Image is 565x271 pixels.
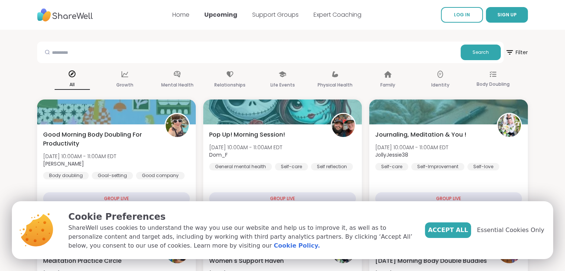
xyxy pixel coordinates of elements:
[505,43,528,61] span: Filter
[498,114,521,137] img: JollyJessie38
[252,10,299,19] a: Support Groups
[318,81,353,89] p: Physical Health
[431,81,449,89] p: Identity
[37,5,93,25] img: ShareWell Nav Logo
[166,114,189,137] img: Adrienne_QueenOfTheDawn
[43,130,156,148] span: Good Morning Body Doubling For Productivity
[375,151,408,159] b: JollyJessie38
[375,192,522,205] div: GROUP LIVE
[275,163,308,170] div: Self-care
[375,144,448,151] span: [DATE] 10:00AM - 11:00AM EDT
[92,172,133,179] div: Goal-setting
[270,81,295,89] p: Life Events
[454,12,470,18] span: LOG IN
[380,81,395,89] p: Family
[497,12,517,18] span: SIGN UP
[116,81,133,89] p: Growth
[486,7,528,23] button: SIGN UP
[136,172,185,179] div: Good company
[274,241,320,250] a: Cookie Policy.
[411,163,464,170] div: Self-Improvement
[172,10,189,19] a: Home
[505,42,528,63] button: Filter
[43,257,121,265] span: Meditation Practice Circle
[476,80,509,89] p: Body Doubling
[311,163,353,170] div: Self reflection
[55,80,90,90] p: All
[477,226,544,235] span: Essential Cookies Only
[314,10,361,19] a: Expert Coaching
[428,226,468,235] span: Accept All
[161,81,194,89] p: Mental Health
[209,163,272,170] div: General mental health
[441,7,483,23] a: LOG IN
[425,222,471,238] button: Accept All
[43,192,190,205] div: GROUP LIVE
[209,151,228,159] b: Dom_F
[467,163,499,170] div: Self-love
[68,223,413,250] p: ShareWell uses cookies to understand the way you use our website and help us to improve it, as we...
[375,163,408,170] div: Self-care
[43,172,89,179] div: Body doubling
[209,257,284,265] span: Women's Support Haven
[43,160,84,167] b: [PERSON_NAME]
[473,49,489,56] span: Search
[209,144,282,151] span: [DATE] 10:00AM - 11:00AM EDT
[68,210,413,223] p: Cookie Preferences
[375,130,466,139] span: Journaling, Meditation & You !
[214,81,246,89] p: Relationships
[375,257,487,265] span: [DATE] Morning Body Double Buddies
[43,153,116,160] span: [DATE] 10:00AM - 11:00AM EDT
[209,192,356,205] div: GROUP LIVE
[461,45,501,60] button: Search
[204,10,237,19] a: Upcoming
[332,114,355,137] img: Dom_F
[209,130,285,139] span: Pop Up! Morning Session!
